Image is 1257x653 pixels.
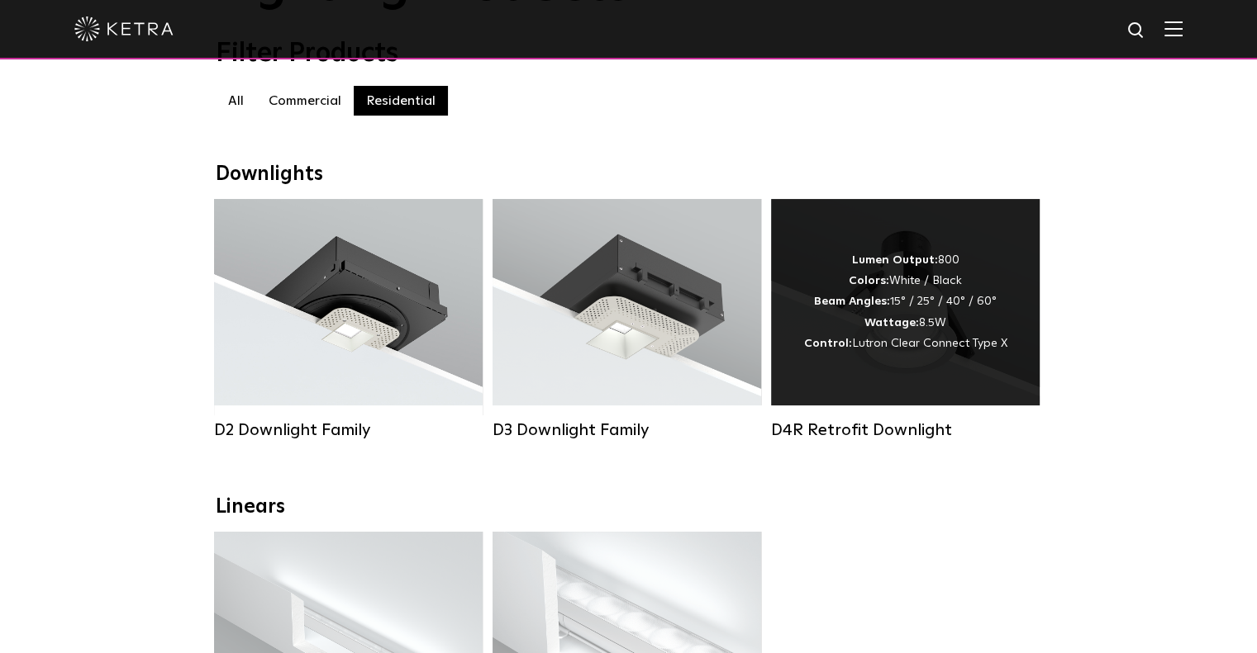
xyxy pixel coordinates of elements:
[852,254,938,266] strong: Lumen Output:
[849,275,889,286] strong: Colors:
[814,296,890,307] strong: Beam Angles:
[804,338,852,349] strong: Control:
[852,338,1007,349] span: Lutron Clear Connect Type X
[256,86,354,116] label: Commercial
[493,420,761,440] div: D3 Downlight Family
[771,420,1040,440] div: D4R Retrofit Downlight
[214,420,483,440] div: D2 Downlight Family
[864,317,919,329] strong: Wattage:
[1164,21,1183,36] img: Hamburger%20Nav.svg
[771,199,1040,440] a: D4R Retrofit Downlight Lumen Output:800Colors:White / BlackBeam Angles:15° / 25° / 40° / 60°Watta...
[354,86,448,116] label: Residential
[74,17,174,41] img: ketra-logo-2019-white
[216,495,1042,519] div: Linears
[1126,21,1147,41] img: search icon
[493,199,761,440] a: D3 Downlight Family Lumen Output:700 / 900 / 1100Colors:White / Black / Silver / Bronze / Paintab...
[216,86,256,116] label: All
[804,250,1007,354] div: 800 White / Black 15° / 25° / 40° / 60° 8.5W
[214,199,483,440] a: D2 Downlight Family Lumen Output:1200Colors:White / Black / Gloss Black / Silver / Bronze / Silve...
[216,163,1042,187] div: Downlights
